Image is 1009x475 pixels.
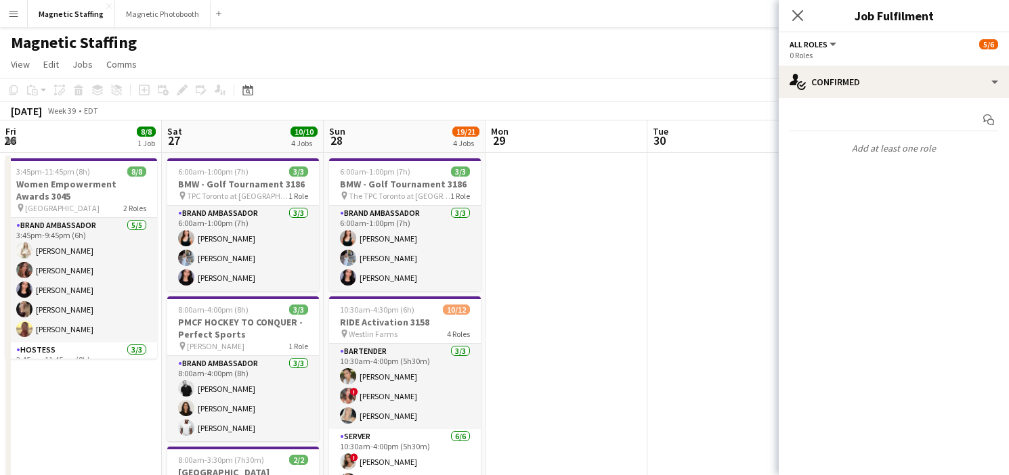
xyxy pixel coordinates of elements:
span: 28 [327,133,345,148]
app-card-role: Brand Ambassador3/36:00am-1:00pm (7h)[PERSON_NAME][PERSON_NAME][PERSON_NAME] [329,206,481,291]
span: 4 Roles [447,329,470,339]
h3: RIDE Activation 3158 [329,316,481,328]
app-card-role: Hostess3/33:45pm-11:45pm (8h) [5,342,157,432]
span: 2 Roles [123,203,146,213]
button: Magnetic Staffing [28,1,115,27]
app-job-card: 6:00am-1:00pm (7h)3/3BMW - Golf Tournament 3186 TPC Toronto at [GEOGRAPHIC_DATA]1 RoleBrand Ambas... [167,158,319,291]
span: [GEOGRAPHIC_DATA] [25,203,100,213]
a: Jobs [67,55,98,73]
span: 10/10 [291,127,318,137]
span: 10:30am-4:30pm (6h) [340,304,414,315]
span: 3:45pm-11:45pm (8h) [16,166,90,177]
h3: BMW - Golf Tournament 3186 [167,178,319,190]
div: 4 Jobs [291,138,317,148]
h3: Women Empowerment Awards 3045 [5,178,157,202]
p: Add at least one role [779,137,1009,160]
h3: BMW - Golf Tournament 3186 [329,178,481,190]
span: 6:00am-1:00pm (7h) [340,166,410,177]
span: Tue [653,125,668,137]
span: Mon [491,125,509,137]
div: EDT [84,106,98,116]
span: 1 Role [288,341,308,351]
app-job-card: 6:00am-1:00pm (7h)3/3BMW - Golf Tournament 3186 The TPC Toronto at [GEOGRAPHIC_DATA]1 RoleBrand A... [329,158,481,291]
app-card-role: Bartender3/310:30am-4:00pm (5h30m)[PERSON_NAME]![PERSON_NAME][PERSON_NAME] [329,344,481,429]
button: Magnetic Photobooth [115,1,211,27]
span: 6:00am-1:00pm (7h) [178,166,249,177]
span: Week 39 [45,106,79,116]
span: 1 Role [288,191,308,201]
span: Comms [106,58,137,70]
a: Comms [101,55,142,73]
span: ! [350,453,358,461]
span: 19/21 [452,127,479,137]
span: 8:00am-4:00pm (8h) [178,304,249,315]
app-card-role: Brand Ambassador3/38:00am-4:00pm (8h)[PERSON_NAME][PERSON_NAME][PERSON_NAME] [167,356,319,441]
a: View [5,55,35,73]
div: Confirmed [779,66,1009,98]
app-card-role: Brand Ambassador3/36:00am-1:00pm (7h)[PERSON_NAME][PERSON_NAME][PERSON_NAME] [167,206,319,291]
span: 29 [489,133,509,148]
span: ! [350,388,358,396]
span: Westlin Farms [349,329,398,339]
h3: PMCF HOCKEY TO CONQUER - Perfect Sports [167,316,319,340]
span: 30 [651,133,668,148]
span: 8/8 [137,127,156,137]
span: Sat [167,125,182,137]
span: 8:00am-3:30pm (7h30m) [178,455,264,465]
h3: Job Fulfilment [779,7,1009,24]
span: The TPC Toronto at [GEOGRAPHIC_DATA] [349,191,450,201]
span: [PERSON_NAME] [187,341,244,351]
span: 3/3 [451,166,470,177]
div: 1 Job [137,138,155,148]
app-card-role: Brand Ambassador5/53:45pm-9:45pm (6h)[PERSON_NAME][PERSON_NAME][PERSON_NAME][PERSON_NAME][PERSON_... [5,218,157,342]
button: All roles [790,39,838,49]
div: 4 Jobs [453,138,479,148]
app-job-card: 3:45pm-11:45pm (8h)8/8Women Empowerment Awards 3045 [GEOGRAPHIC_DATA]2 RolesBrand Ambassador5/53:... [5,158,157,359]
span: Sun [329,125,345,137]
div: 0 Roles [790,50,998,60]
span: Jobs [72,58,93,70]
span: 27 [165,133,182,148]
span: Edit [43,58,59,70]
span: 5/6 [979,39,998,49]
app-job-card: 8:00am-4:00pm (8h)3/3PMCF HOCKEY TO CONQUER - Perfect Sports [PERSON_NAME]1 RoleBrand Ambassador3... [167,296,319,441]
span: 8/8 [127,166,146,177]
span: 3/3 [289,304,308,315]
span: View [11,58,30,70]
span: 3/3 [289,166,308,177]
span: TPC Toronto at [GEOGRAPHIC_DATA] [187,191,288,201]
span: 10/12 [443,304,470,315]
span: 2/2 [289,455,308,465]
span: All roles [790,39,828,49]
div: [DATE] [11,104,42,118]
a: Edit [38,55,64,73]
span: 1 Role [450,191,470,201]
span: 26 [3,133,16,148]
h1: Magnetic Staffing [11,32,137,53]
span: Fri [5,125,16,137]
